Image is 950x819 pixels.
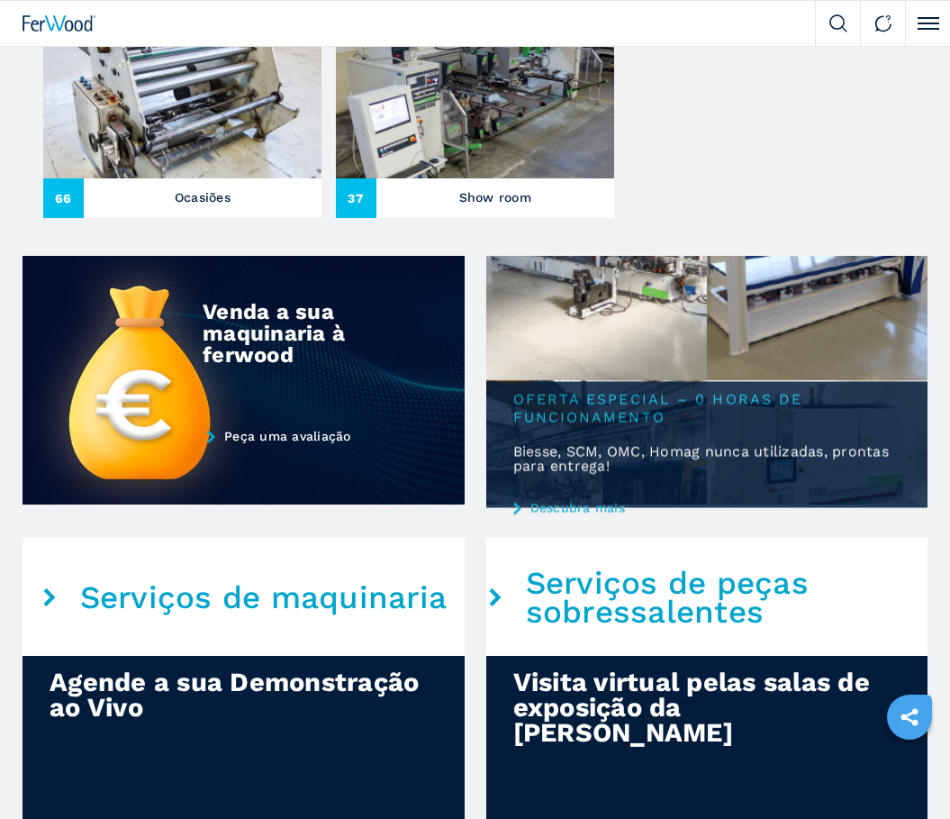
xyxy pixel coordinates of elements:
a: Peça uma avaliação [207,429,402,443]
img: Contact us [874,14,892,32]
em: Serviços de maquinaria [80,583,448,612]
em: Serviços de peças sobressalentes [526,569,928,626]
a: Serviços de peças sobressalentes [486,538,928,656]
h3: Show room [459,185,531,210]
div: Venda a sua maquinaria à ferwood [203,301,406,366]
iframe: Chat [873,738,936,805]
span: Oferta especial – 0 horas de funcionamento [486,382,928,427]
img: Show room [336,34,614,178]
div: Agende a sua Demonstração ao Vivo [50,669,438,720]
a: Ocasiões66Ocasiões [43,34,321,218]
span: 66 [43,178,84,218]
img: Venda a sua maquinaria à ferwood [23,256,465,505]
a: Descubra mais [486,501,928,515]
h3: Ocasiões [175,185,231,210]
a: sharethis [887,695,932,740]
div: Visita virtual pelas salas de exposição da [PERSON_NAME] [513,669,901,745]
img: Biesse, SCM, OMC, Homag nunca utilizadas, prontas para entrega! [486,256,928,505]
span: 37 [336,178,376,218]
a: Serviços de maquinaria [23,538,465,656]
button: Click to toggle menu [905,1,950,46]
img: Ferwood [23,15,96,32]
img: Ocasiões [43,34,321,178]
img: Search [829,14,847,32]
h2: Biesse, SCM, OMC, Homag nunca utilizadas, prontas para entrega! [486,445,928,501]
a: Show room37Show room [336,34,614,218]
